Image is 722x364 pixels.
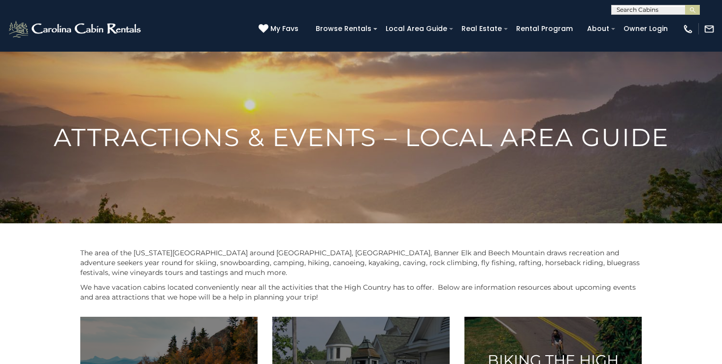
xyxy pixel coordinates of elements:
[311,21,376,36] a: Browse Rentals
[80,248,642,277] p: The area of the [US_STATE][GEOGRAPHIC_DATA] around [GEOGRAPHIC_DATA], [GEOGRAPHIC_DATA], Banner E...
[457,21,507,36] a: Real Estate
[582,21,614,36] a: About
[7,19,144,39] img: White-1-2.png
[704,24,715,34] img: mail-regular-white.png
[80,282,642,302] p: We have vacation cabins located conveniently near all the activities that the High Country has to...
[270,24,298,34] span: My Favs
[511,21,578,36] a: Rental Program
[259,24,301,34] a: My Favs
[683,24,693,34] img: phone-regular-white.png
[619,21,673,36] a: Owner Login
[381,21,452,36] a: Local Area Guide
